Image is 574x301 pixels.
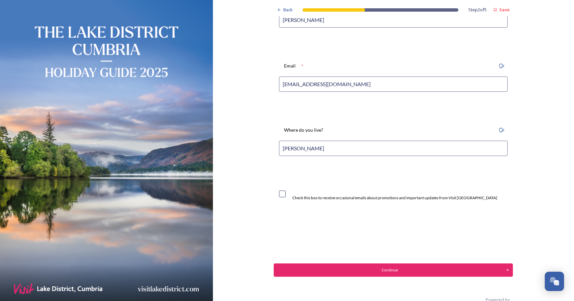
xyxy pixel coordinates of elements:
button: Open Chat [545,272,564,291]
div: Check this box to receive occasional emails about promotions and important updates from Visit [GE... [292,195,497,201]
div: Email [279,59,301,73]
span: Back [283,7,293,13]
strong: Save [499,7,510,13]
span: Step 2 of 5 [468,7,487,13]
div: Continue [277,267,502,273]
div: Where do you live? [279,123,328,137]
input: Name [279,12,508,28]
button: Continue [274,263,513,277]
iframe: reCAPTCHA [274,221,375,247]
input: Email [279,76,508,92]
